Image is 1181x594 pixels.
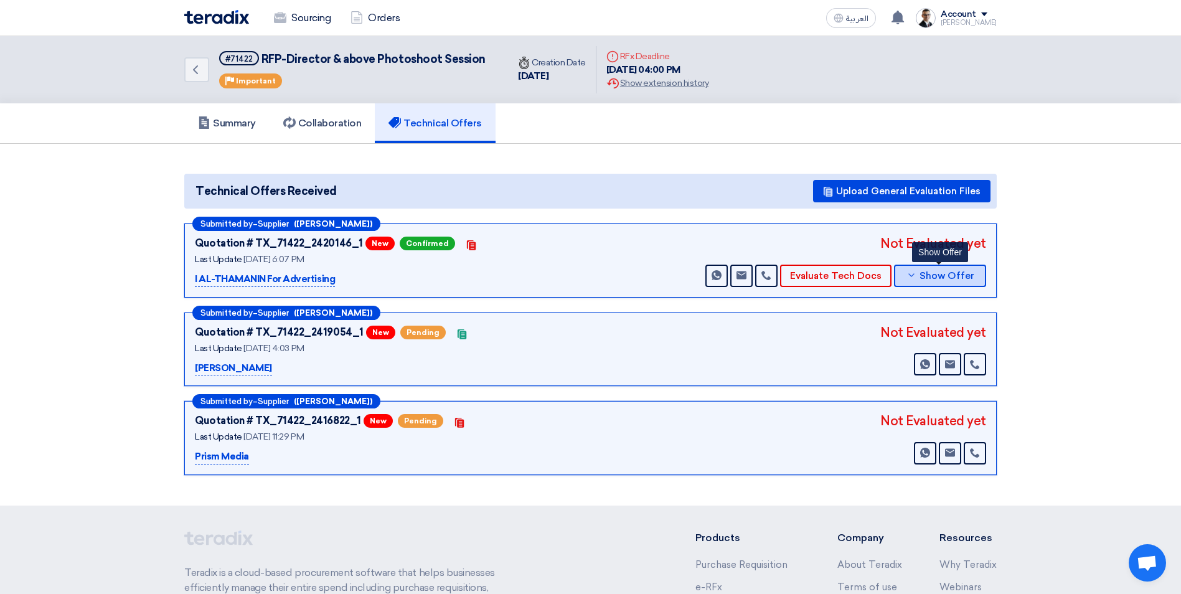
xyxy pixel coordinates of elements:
[695,582,722,593] a: e-RFx
[261,52,486,66] span: RFP-Director & above Photoshoot Session
[270,103,375,143] a: Collaboration
[192,306,380,320] div: –
[294,220,372,228] b: ([PERSON_NAME])
[941,19,997,26] div: [PERSON_NAME]
[939,582,982,593] a: Webinars
[518,69,586,83] div: [DATE]
[400,326,446,339] span: Pending
[195,343,242,354] span: Last Update
[195,183,337,200] span: Technical Offers Received
[518,56,586,69] div: Creation Date
[606,50,708,63] div: RFx Deadline
[294,309,372,317] b: ([PERSON_NAME])
[198,117,256,130] h5: Summary
[195,254,242,265] span: Last Update
[236,77,276,85] span: Important
[916,8,936,28] img: Jamal_pic_no_background_1753695917957.png
[846,14,868,23] span: العربية
[225,55,253,63] div: #71422
[837,530,902,545] li: Company
[695,559,788,570] a: Purchase Requisition
[366,326,395,339] span: New
[200,309,253,317] span: Submitted by
[258,220,289,228] span: Supplier
[780,265,892,287] button: Evaluate Tech Docs
[939,530,997,545] li: Resources
[880,234,986,253] div: Not Evaluated yet
[813,180,990,202] button: Upload General Evaluation Files
[219,51,486,67] h5: RFP-Director & above Photoshoot Session
[243,431,304,442] span: [DATE] 11:29 PM
[243,343,304,354] span: [DATE] 4:03 PM
[365,237,395,250] span: New
[341,4,410,32] a: Orders
[880,412,986,430] div: Not Evaluated yet
[920,271,974,281] span: Show Offer
[184,103,270,143] a: Summary
[195,413,361,428] div: Quotation # TX_71422_2416822_1
[375,103,495,143] a: Technical Offers
[243,254,304,265] span: [DATE] 6:07 PM
[192,217,380,231] div: –
[880,323,986,342] div: Not Evaluated yet
[364,414,393,428] span: New
[837,559,902,570] a: About Teradix
[294,397,372,405] b: ([PERSON_NAME])
[195,431,242,442] span: Last Update
[912,242,968,262] div: Show Offer
[398,414,443,428] span: Pending
[1129,544,1166,582] div: Open chat
[195,361,272,376] p: [PERSON_NAME]
[195,450,249,464] p: Prism Media
[941,9,976,20] div: Account
[184,10,249,24] img: Teradix logo
[200,397,253,405] span: Submitted by
[939,559,997,570] a: Why Teradix
[283,117,362,130] h5: Collaboration
[826,8,876,28] button: العربية
[606,77,708,90] div: Show extension history
[695,530,801,545] li: Products
[388,117,481,130] h5: Technical Offers
[837,582,897,593] a: Terms of use
[192,394,380,408] div: –
[894,265,986,287] button: Show Offer
[195,236,363,251] div: Quotation # TX_71422_2420146_1
[195,272,335,287] p: I AL-THAMANIN For Advertising
[200,220,253,228] span: Submitted by
[258,397,289,405] span: Supplier
[606,63,708,77] div: [DATE] 04:00 PM
[264,4,341,32] a: Sourcing
[400,237,455,250] span: Confirmed
[258,309,289,317] span: Supplier
[195,325,364,340] div: Quotation # TX_71422_2419054_1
